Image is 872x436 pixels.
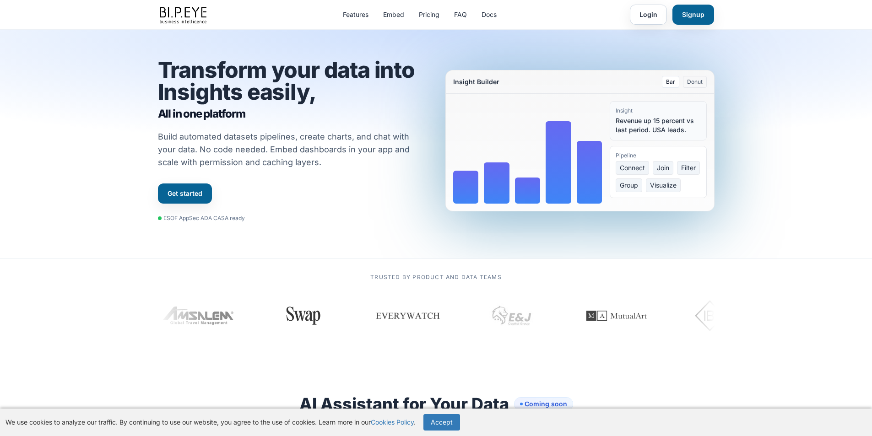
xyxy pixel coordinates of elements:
a: Embed [383,10,404,19]
a: Docs [482,10,497,19]
img: EJ Capital [479,293,525,339]
span: Join [653,161,673,175]
a: Features [343,10,368,19]
span: Connect [616,161,649,175]
img: Everywatch [364,302,430,329]
img: Swap [272,307,314,325]
a: Get started [158,183,212,204]
a: Login [630,5,667,25]
a: Pricing [419,10,439,19]
span: Filter [677,161,700,175]
p: Build automated datasets pipelines, create charts, and chat with your data. No code needed. Embed... [158,130,422,169]
button: Accept [423,414,460,431]
p: Trusted by product and data teams [158,274,715,281]
div: Revenue up 15 percent vs last period. USA leads. [616,116,701,135]
button: Bar [662,76,679,88]
a: Cookies Policy [371,418,414,426]
a: FAQ [454,10,467,19]
p: We use cookies to analyze our traffic. By continuing to use our website, you agree to the use of ... [5,418,416,427]
div: Insight Builder [453,77,499,86]
a: Signup [672,5,714,25]
div: Insight [616,107,701,114]
img: IBI [685,297,737,334]
img: Amsalem [152,307,225,325]
div: Bar chart [453,101,602,204]
img: MutualArt [565,293,647,339]
button: Donut [683,76,707,88]
span: Group [616,178,642,192]
h1: Transform your data into Insights easily, [158,59,427,121]
img: bipeye-logo [158,5,210,25]
span: Coming soon [515,398,573,410]
div: ESOF AppSec ADA CASA ready [158,215,245,222]
h2: AI Assistant for Your Data [299,395,573,413]
div: Pipeline [616,152,701,159]
span: All in one platform [158,107,427,121]
span: Visualize [646,178,681,192]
